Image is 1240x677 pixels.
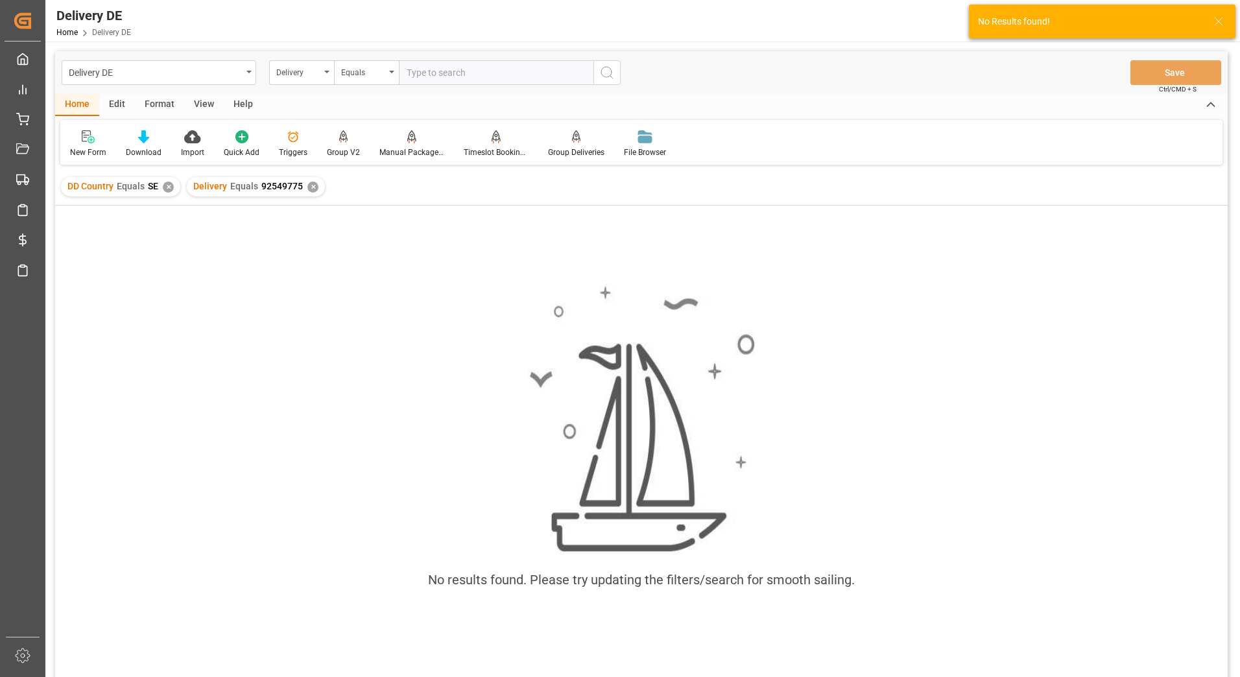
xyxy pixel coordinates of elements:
span: SE [148,181,158,191]
span: Delivery [193,181,227,191]
button: open menu [334,60,399,85]
div: Import [181,147,204,158]
button: Save [1130,60,1221,85]
span: DD Country [67,181,113,191]
div: Equals [341,64,385,78]
div: Delivery DE [56,6,131,25]
button: search button [593,60,621,85]
a: Home [56,28,78,37]
div: Quick Add [224,147,259,158]
button: open menu [62,60,256,85]
span: Ctrl/CMD + S [1159,84,1197,94]
div: Manual Package TypeDetermination [379,147,444,158]
div: No Results found! [978,15,1201,29]
div: Triggers [279,147,307,158]
span: Equals [117,181,145,191]
div: Home [55,94,99,116]
span: Equals [230,181,258,191]
div: Delivery [276,64,320,78]
div: Group V2 [327,147,360,158]
div: ✕ [163,182,174,193]
button: open menu [269,60,334,85]
img: smooth_sailing.jpeg [528,284,755,555]
div: Group Deliveries [548,147,604,158]
input: Type to search [399,60,593,85]
div: No results found. Please try updating the filters/search for smooth sailing. [428,570,855,589]
div: Help [224,94,263,116]
div: Edit [99,94,135,116]
div: View [184,94,224,116]
div: Delivery DE [69,64,242,80]
div: Format [135,94,184,116]
div: New Form [70,147,106,158]
span: 92549775 [261,181,303,191]
div: Timeslot Booking Report [464,147,529,158]
div: File Browser [624,147,666,158]
div: ✕ [307,182,318,193]
div: Download [126,147,161,158]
